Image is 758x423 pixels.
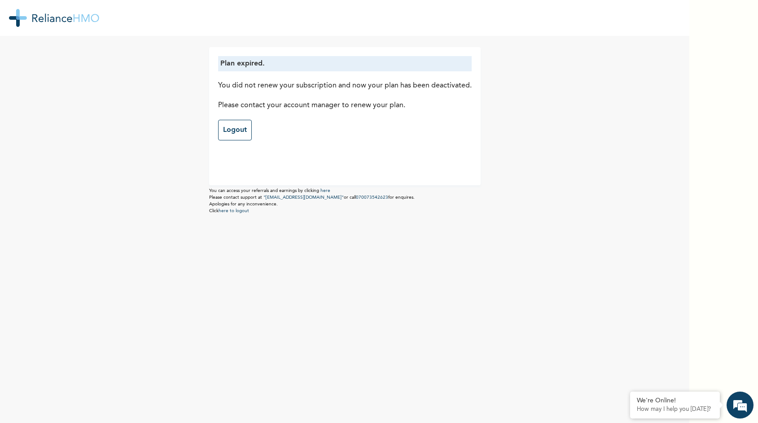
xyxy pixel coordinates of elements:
p: You did not renew your subscription and now your plan has been deactivated. [218,80,472,91]
p: You can access your referrals and earnings by clicking [209,188,481,194]
p: Please contact your account manager to renew your plan. [218,100,472,111]
img: RelianceHMO [9,9,99,27]
a: 070073542623 [356,195,388,200]
p: How may I help you today? [637,406,713,413]
div: We're Online! [637,397,713,405]
a: "[EMAIL_ADDRESS][DOMAIN_NAME]" [263,195,344,200]
p: Plan expired. [220,58,469,69]
a: Logout [218,120,252,140]
p: Please contact support at or call for enquires. Apologies for any inconvenience. [209,194,481,208]
a: here to logout [219,209,249,213]
a: here [320,188,330,193]
p: Click [209,208,481,214]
